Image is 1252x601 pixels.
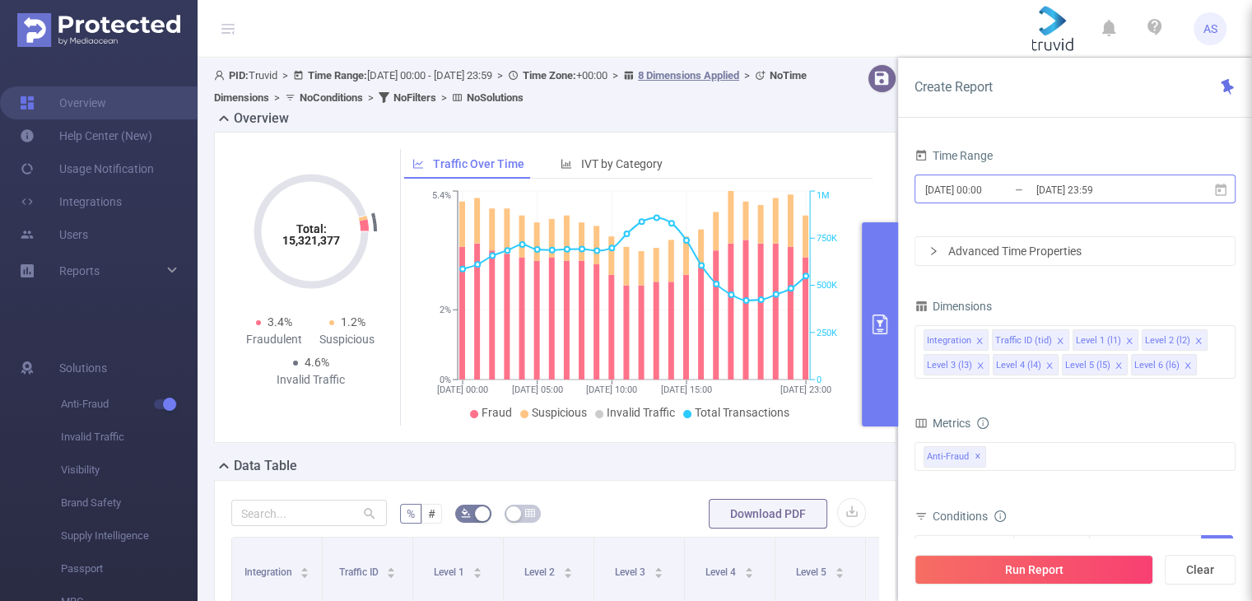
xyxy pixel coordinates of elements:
[59,264,100,277] span: Reports
[308,69,367,82] b: Time Range:
[341,315,365,328] span: 1.2%
[59,254,100,287] a: Reports
[296,222,326,235] tspan: Total:
[1145,330,1190,352] div: Level 2 (l2)
[393,91,436,104] b: No Filters
[1184,361,1192,371] i: icon: close
[231,500,387,526] input: Search...
[817,233,837,244] tspan: 750K
[59,352,107,384] span: Solutions
[234,109,289,128] h2: Overview
[482,406,512,419] span: Fraud
[607,69,623,82] span: >
[387,571,396,576] i: icon: caret-down
[433,157,524,170] span: Traffic Over Time
[817,281,837,291] tspan: 500K
[915,300,992,313] span: Dimensions
[654,571,663,576] i: icon: caret-down
[654,565,663,575] div: Sort
[229,69,249,82] b: PID:
[20,152,154,185] a: Usage Notification
[607,406,675,419] span: Invalid Traffic
[654,565,663,570] i: icon: caret-up
[432,191,451,202] tspan: 5.4%
[924,354,989,375] li: Level 3 (l3)
[532,406,587,419] span: Suspicious
[1165,555,1236,585] button: Clear
[975,337,984,347] i: icon: close
[492,69,508,82] span: >
[20,185,122,218] a: Integrations
[933,510,1006,523] span: Conditions
[511,384,562,395] tspan: [DATE] 05:00
[817,375,821,385] tspan: 0
[915,237,1235,265] div: icon: rightAdvanced Time Properties
[695,406,789,419] span: Total Transactions
[472,571,482,576] i: icon: caret-down
[472,565,482,570] i: icon: caret-up
[1022,536,1074,563] div: Contains
[1203,12,1217,45] span: AS
[586,384,637,395] tspan: [DATE] 10:00
[835,565,844,570] i: icon: caret-up
[709,499,827,529] button: Download PDF
[924,179,1057,201] input: Start date
[269,91,285,104] span: >
[300,565,310,575] div: Sort
[744,565,754,575] div: Sort
[61,487,198,519] span: Brand Safety
[1073,329,1138,351] li: Level 1 (l1)
[780,384,831,395] tspan: [DATE] 23:00
[1062,354,1128,375] li: Level 5 (l5)
[1076,330,1121,352] div: Level 1 (l1)
[561,158,572,170] i: icon: bar-chart
[214,70,229,81] i: icon: user
[915,149,993,162] span: Time Range
[20,218,88,251] a: Users
[274,371,347,389] div: Invalid Traffic
[461,508,471,518] i: icon: bg-colors
[976,361,984,371] i: icon: close
[739,69,755,82] span: >
[436,91,452,104] span: >
[563,565,572,570] i: icon: caret-up
[61,519,198,552] span: Supply Intelligence
[817,328,837,338] tspan: 250K
[428,507,435,520] span: #
[407,507,415,520] span: %
[440,305,451,315] tspan: 2%
[993,354,1059,375] li: Level 4 (l4)
[744,571,753,576] i: icon: caret-down
[234,456,297,476] h2: Data Table
[927,355,972,376] div: Level 3 (l3)
[434,566,467,578] span: Level 1
[994,510,1006,522] i: icon: info-circle
[305,356,329,369] span: 4.6%
[386,565,396,575] div: Sort
[975,447,981,467] span: ✕
[282,234,340,247] tspan: 15,321,377
[744,565,753,570] i: icon: caret-up
[61,421,198,454] span: Invalid Traffic
[835,571,844,576] i: icon: caret-down
[61,552,198,585] span: Passport
[705,566,738,578] span: Level 4
[929,246,938,256] i: icon: right
[915,79,993,95] span: Create Report
[924,446,986,468] span: Anti-Fraud
[387,565,396,570] i: icon: caret-up
[61,454,198,487] span: Visibility
[523,69,576,82] b: Time Zone:
[244,566,295,578] span: Integration
[638,69,739,82] u: 8 Dimensions Applied
[927,330,971,352] div: Integration
[835,565,845,575] div: Sort
[817,191,830,202] tspan: 1M
[977,417,989,429] i: icon: info-circle
[1125,337,1133,347] i: icon: close
[992,329,1069,351] li: Traffic ID (tid)
[363,91,379,104] span: >
[1035,179,1168,201] input: End date
[20,119,152,152] a: Help Center (New)
[796,566,829,578] span: Level 5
